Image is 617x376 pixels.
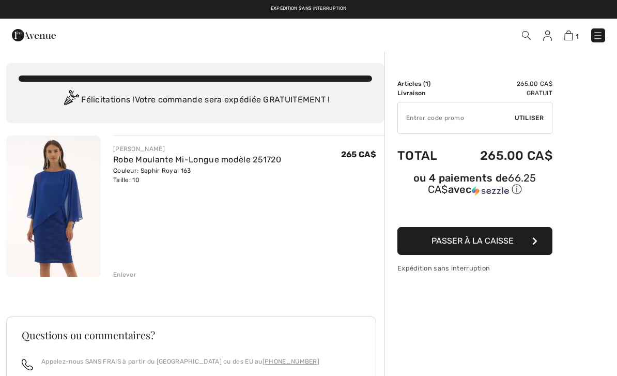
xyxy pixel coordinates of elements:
[113,166,281,185] div: Couleur: Saphir Royal 163 Taille: 10
[341,149,376,159] span: 265 CA$
[453,88,552,98] td: Gratuit
[564,29,579,41] a: 1
[60,90,81,111] img: Congratulation2.svg
[472,186,509,195] img: Sezzle
[397,79,453,88] td: Articles ( )
[515,113,544,123] span: Utiliser
[453,138,552,173] td: 265.00 CA$
[593,31,603,41] img: Menu
[397,173,552,197] div: ou 4 paiements de avec
[397,227,552,255] button: Passer à la caisse
[522,31,531,40] img: Recherche
[19,90,372,111] div: Félicitations ! Votre commande sera expédiée GRATUITEMENT !
[397,173,552,200] div: ou 4 paiements de66.25 CA$avecSezzle Cliquez pour en savoir plus sur Sezzle
[12,25,56,46] img: 1ère Avenue
[564,31,573,40] img: Panier d'achat
[543,31,552,41] img: Mes infos
[431,236,514,246] span: Passer à la caisse
[576,33,579,40] span: 1
[397,88,453,98] td: Livraison
[453,79,552,88] td: 265.00 CA$
[6,136,101,277] img: Robe Moulante Mi-Longue modèle 251720
[397,138,453,173] td: Total
[22,330,361,340] h3: Questions ou commentaires?
[113,155,281,164] a: Robe Moulante Mi-Longue modèle 251720
[113,270,136,279] div: Enlever
[425,80,428,87] span: 1
[113,144,281,154] div: [PERSON_NAME]
[398,102,515,133] input: Code promo
[12,29,56,39] a: 1ère Avenue
[397,200,552,223] iframe: PayPal-paypal
[263,358,319,365] a: [PHONE_NUMBER]
[22,359,33,370] img: call
[41,357,319,366] p: Appelez-nous SANS FRAIS à partir du [GEOGRAPHIC_DATA] ou des EU au
[428,172,536,195] span: 66.25 CA$
[397,263,552,273] div: Expédition sans interruption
